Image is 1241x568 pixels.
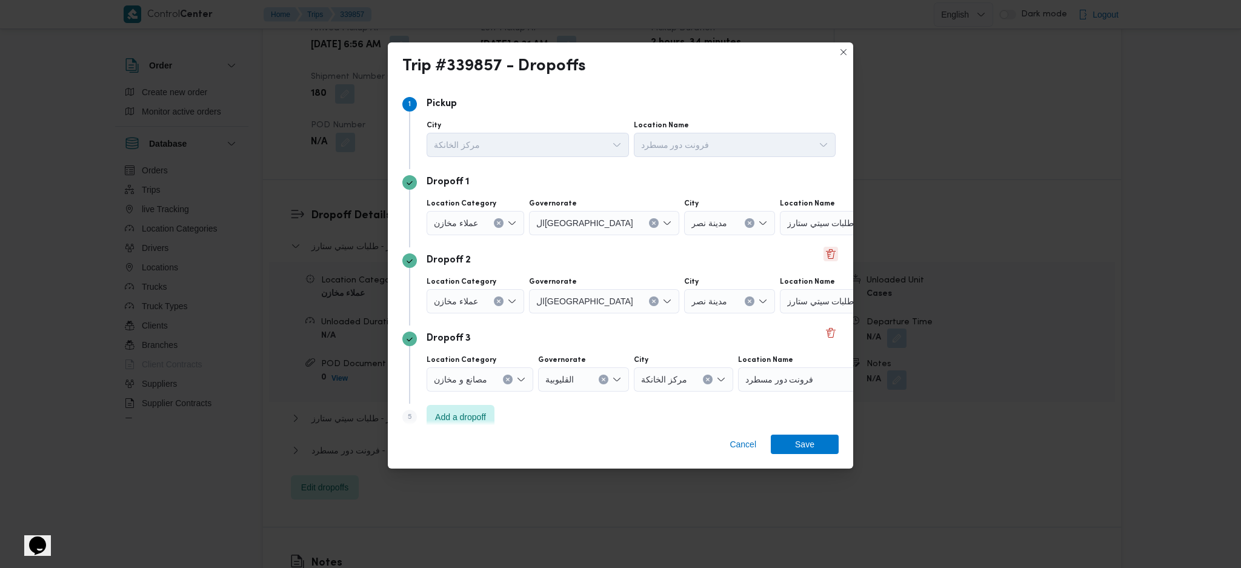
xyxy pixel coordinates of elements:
span: عملاء مخازن [434,216,478,229]
span: Add a dropoff [435,410,486,424]
span: مركز الخانكة [641,372,687,386]
svg: Step 3 is complete [406,258,413,265]
svg: Step 4 is complete [406,336,413,343]
span: مركز الخانكة [434,138,480,151]
span: مدينة نصر [691,294,727,307]
label: City [427,121,441,130]
label: Location Name [780,199,835,209]
label: City [634,355,648,365]
button: Add a dropoff [427,405,494,429]
span: فرونت دور مسطرد [641,138,710,151]
p: Pickup [427,97,457,112]
button: Save [771,435,839,454]
button: Open list of options [662,296,672,306]
label: City [684,277,699,287]
button: Clear input [649,296,659,306]
button: Open list of options [612,140,622,150]
button: Cancel [725,435,761,454]
button: Open list of options [716,375,726,384]
span: مدينة نصر [691,216,727,229]
button: Clear input [494,218,504,228]
button: Clear input [649,218,659,228]
span: فرونت دور مسطرد [745,372,814,386]
button: Open list of options [507,218,517,228]
div: Trip #339857 - Dropoffs [402,57,586,76]
button: Open list of options [819,140,828,150]
span: طلبات سيتي ستارز [787,216,854,229]
button: Open list of options [758,296,768,306]
button: Open list of options [612,375,622,384]
label: Location Name [634,121,689,130]
span: طلبات سيتي ستارز [787,294,854,307]
p: Dropoff 1 [427,175,469,190]
span: القليوبية [545,372,574,386]
button: Open list of options [516,375,526,384]
button: Open list of options [507,296,517,306]
button: Closes this modal window [836,45,851,59]
button: Clear input [703,375,713,384]
button: Clear input [745,218,754,228]
button: Open list of options [662,218,672,228]
label: Governorate [529,277,577,287]
span: ال[GEOGRAPHIC_DATA] [536,216,633,229]
button: Clear input [599,375,608,384]
iframe: chat widget [12,520,51,556]
svg: Step 2 is complete [406,179,413,187]
label: City [684,199,699,209]
p: Dropoff 3 [427,332,471,346]
span: Save [795,435,814,454]
span: مصانع و مخازن [434,372,487,386]
button: Delete [823,247,838,261]
label: Location Name [738,355,793,365]
button: Clear input [494,296,504,306]
label: Governorate [538,355,586,365]
span: Cancel [730,437,756,452]
label: Location Category [427,277,496,287]
button: Delete [823,326,838,340]
button: Clear input [745,296,754,306]
p: Dropoff 2 [427,253,471,268]
label: Location Name [780,277,835,287]
label: Governorate [529,199,577,209]
span: عملاء مخازن [434,294,478,307]
button: Clear input [503,375,513,384]
label: Location Category [427,355,496,365]
button: Open list of options [758,218,768,228]
span: 1 [408,101,411,108]
span: ال[GEOGRAPHIC_DATA] [536,294,633,307]
label: Location Category [427,199,496,209]
span: 5 [408,413,412,421]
